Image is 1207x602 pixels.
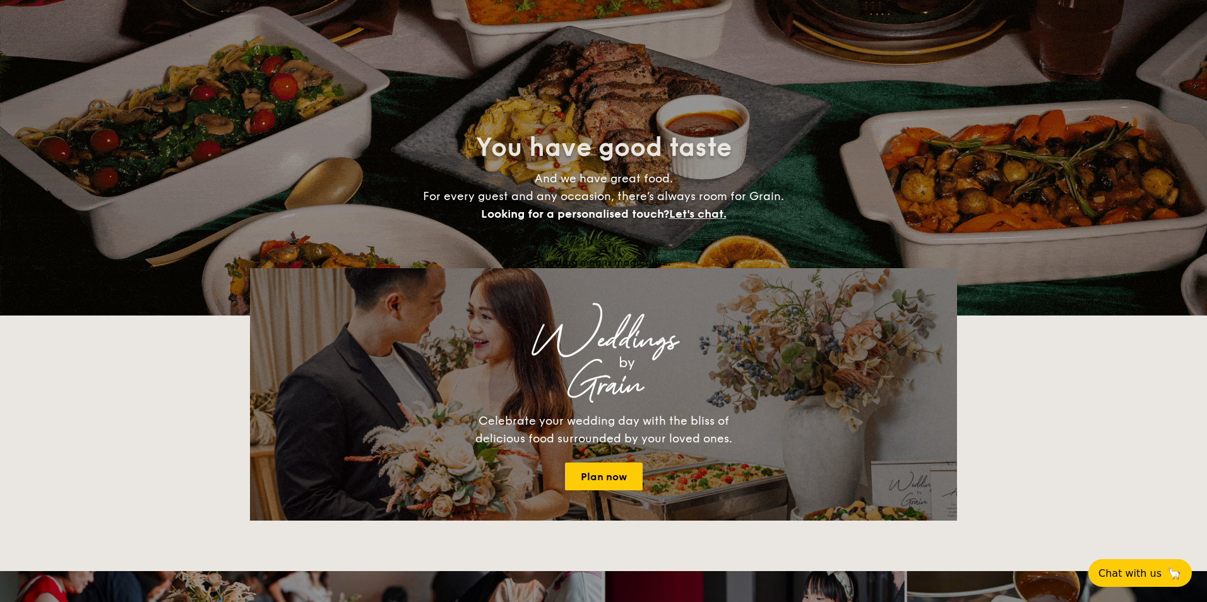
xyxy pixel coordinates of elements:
[565,463,643,490] a: Plan now
[669,207,727,221] span: Let's chat.
[361,329,846,351] div: Weddings
[1088,559,1192,587] button: Chat with us🦙
[1167,566,1182,581] span: 🦙
[250,256,957,268] div: Loading menus magically...
[361,374,846,397] div: Grain
[408,351,846,374] div: by
[461,412,746,447] div: Celebrate your wedding day with the bliss of delicious food surrounded by your loved ones.
[1098,567,1162,579] span: Chat with us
